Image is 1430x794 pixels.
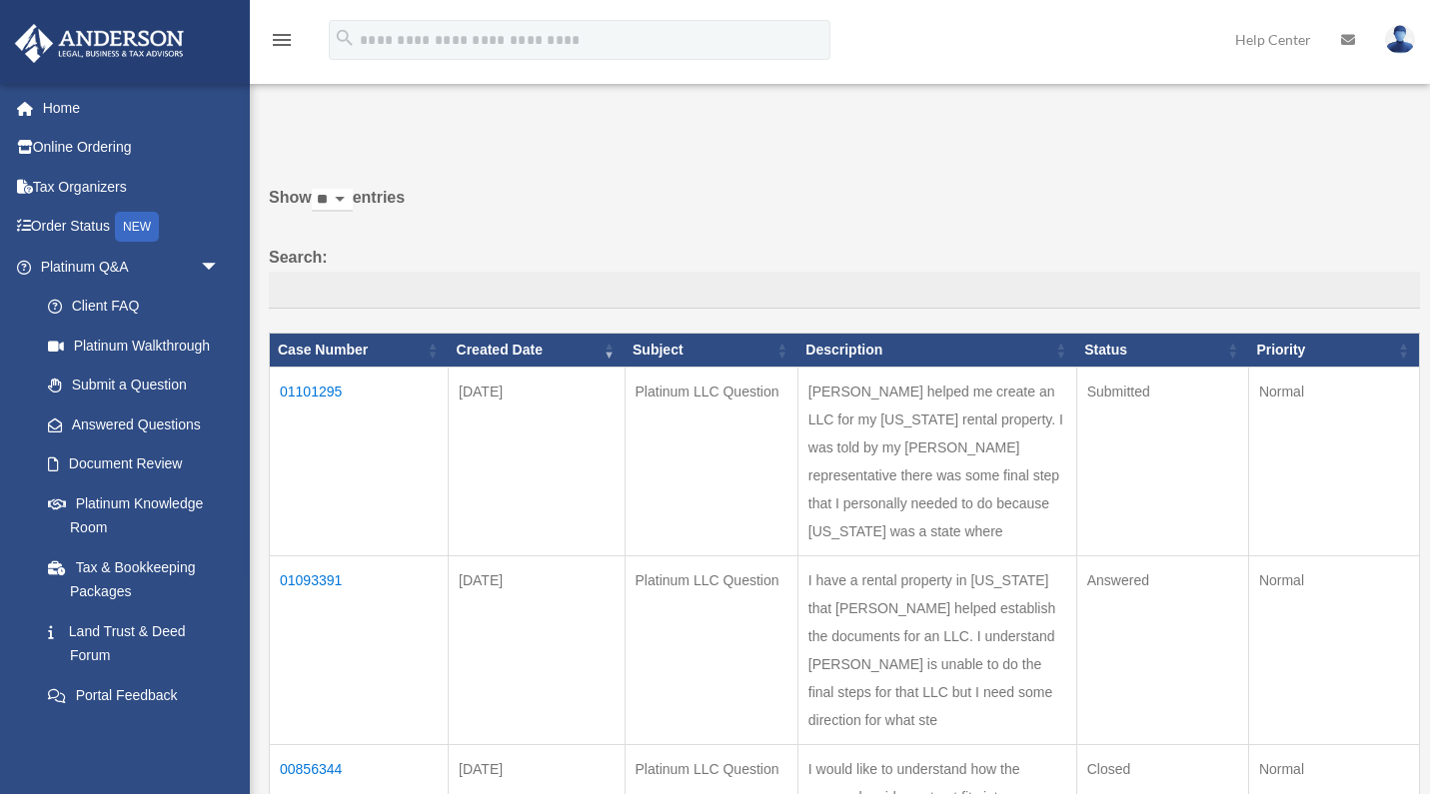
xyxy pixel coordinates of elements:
td: Submitted [1076,368,1248,556]
a: Submit a Question [28,366,240,405]
a: Platinum Walkthrough [28,326,240,366]
span: arrow_drop_down [200,247,240,288]
th: Created Date: activate to sort column ascending [449,334,625,368]
td: Platinum LLC Question [625,556,797,745]
th: Subject: activate to sort column ascending [625,334,797,368]
span: arrow_drop_down [200,715,240,756]
td: [PERSON_NAME] helped me create an LLC for my [US_STATE] rental property. I was told by my [PERSON... [797,368,1076,556]
a: Platinum Q&Aarrow_drop_down [14,247,240,287]
input: Search: [269,272,1420,310]
a: menu [270,35,294,52]
th: Case Number: activate to sort column ascending [270,334,449,368]
a: Platinum Knowledge Room [28,483,240,547]
td: 01093391 [270,556,449,745]
label: Show entries [269,184,1420,232]
a: Portal Feedback [28,675,240,715]
i: menu [270,28,294,52]
select: Showentries [312,189,353,212]
td: Normal [1248,368,1419,556]
a: Client FAQ [28,287,240,327]
th: Status: activate to sort column ascending [1076,334,1248,368]
a: Home [14,88,250,128]
th: Priority: activate to sort column ascending [1248,334,1419,368]
a: Tax & Bookkeeping Packages [28,547,240,611]
td: Normal [1248,556,1419,745]
div: NEW [115,212,159,242]
td: Answered [1076,556,1248,745]
a: Online Ordering [14,128,250,168]
img: User Pic [1385,25,1415,54]
a: Land Trust & Deed Forum [28,611,240,675]
td: I have a rental property in [US_STATE] that [PERSON_NAME] helped establish the documents for an L... [797,556,1076,745]
td: [DATE] [449,556,625,745]
i: search [334,27,356,49]
img: Anderson Advisors Platinum Portal [9,24,190,63]
td: 01101295 [270,368,449,556]
a: Digital Productsarrow_drop_down [14,715,250,755]
a: Answered Questions [28,404,230,444]
td: [DATE] [449,368,625,556]
th: Description: activate to sort column ascending [797,334,1076,368]
a: Order StatusNEW [14,207,250,248]
label: Search: [269,244,1420,310]
td: Platinum LLC Question [625,368,797,556]
a: Document Review [28,444,240,484]
a: Tax Organizers [14,167,250,207]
